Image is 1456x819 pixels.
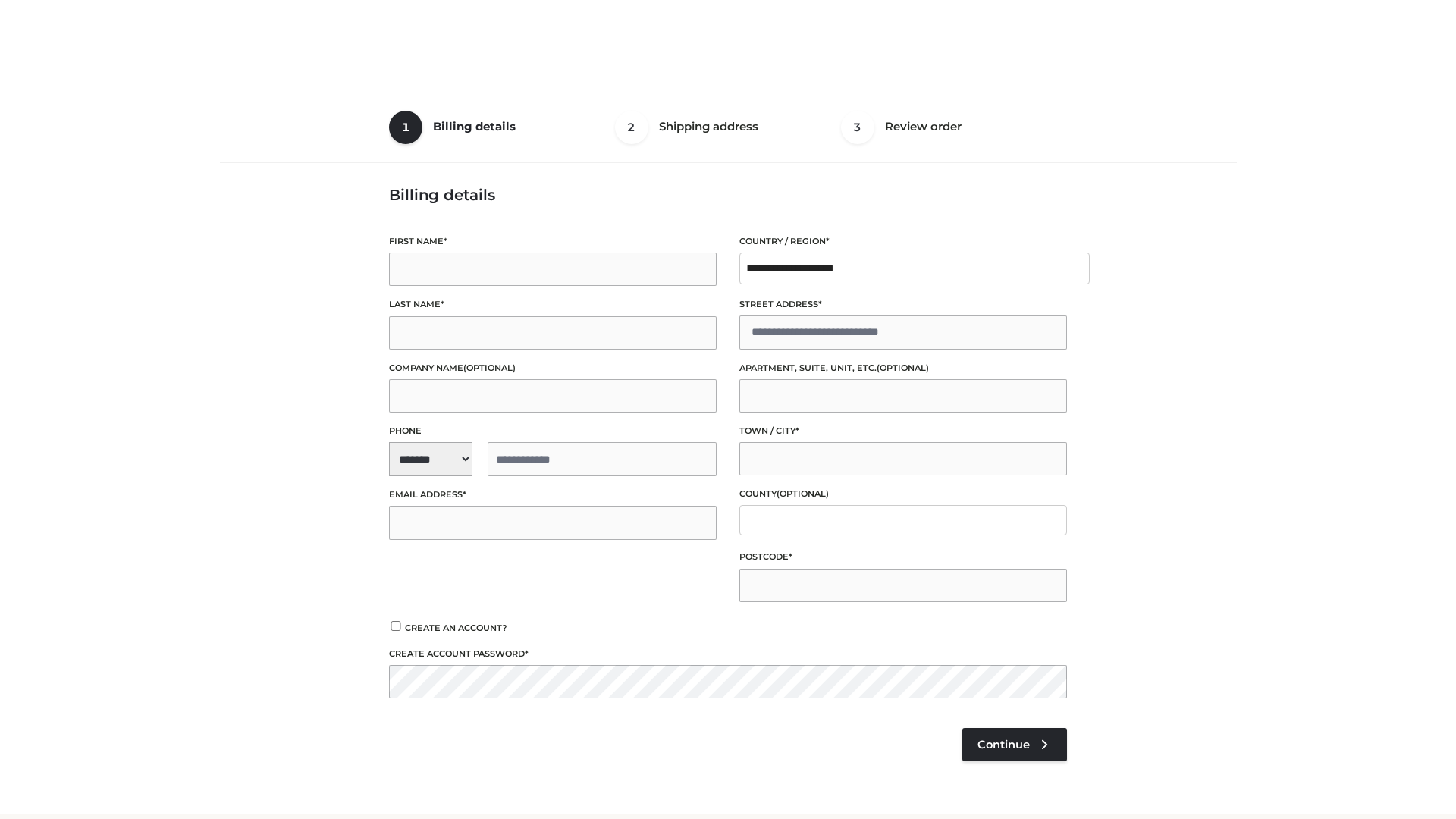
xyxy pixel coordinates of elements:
span: Continue [977,738,1030,752]
label: Company name [389,361,717,375]
input: Create an account? [389,621,403,631]
span: (optional) [877,362,929,373]
label: First name [389,234,717,249]
label: Last name [389,297,717,312]
label: Street address [739,297,1067,312]
span: (optional) [463,362,516,373]
a: Continue [962,728,1067,761]
label: Country / Region [739,234,1067,249]
span: Review order [885,119,962,133]
label: Phone [389,424,717,438]
span: 3 [841,111,874,144]
label: County [739,487,1067,501]
label: Apartment, suite, unit, etc. [739,361,1067,375]
span: 1 [389,111,422,144]
h3: Billing details [389,186,1067,204]
span: 2 [615,111,648,144]
label: Town / City [739,424,1067,438]
span: Create an account? [405,623,507,633]
label: Create account password [389,647,1067,661]
span: (optional) [777,488,829,499]
label: Postcode [739,550,1067,564]
span: Shipping address [659,119,758,133]
label: Email address [389,488,717,502]
span: Billing details [433,119,516,133]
